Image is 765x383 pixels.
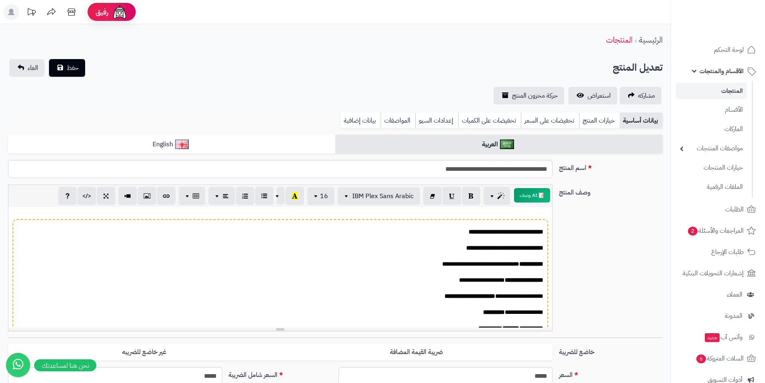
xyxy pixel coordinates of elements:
[606,34,632,46] a: المنتجات
[638,91,655,100] span: مشاركه
[556,367,666,380] label: السعر
[521,113,579,129] a: تخفيضات على السعر
[512,91,558,100] span: حركة مخزون المنتج
[613,59,663,76] h2: تعديل المنتج
[705,333,720,342] span: جديد
[556,160,666,173] label: اسم المنتج
[676,349,760,368] a: السلات المتروكة6
[683,268,744,279] span: إشعارات التحويلات البنكية
[556,344,666,357] label: خاضع للضريبة
[676,159,747,176] a: خيارات المنتجات
[307,187,335,205] button: 16
[112,4,128,20] img: ai-face.png
[96,7,108,17] span: رفيق
[676,285,760,304] a: العملاء
[500,139,514,149] img: العربية
[676,221,760,240] a: المراجعات والأسئلة2
[714,44,744,55] span: لوحة التحكم
[494,87,564,104] a: حركة مخزون المنتج
[21,4,41,22] a: تحديثات المنصة
[676,121,747,138] a: الماركات
[676,328,760,347] a: وآتس آبجديد
[49,59,85,77] button: حفظ
[9,59,45,77] a: الغاء
[556,184,666,197] label: وصف المنتج
[67,63,79,73] span: حفظ
[676,178,747,196] a: الملفات الرقمية
[676,200,760,219] a: الطلبات
[676,242,760,262] a: طلبات الإرجاع
[28,63,38,73] span: الغاء
[458,113,521,129] a: تخفيضات على الكميات
[676,140,747,157] a: مواصفات المنتجات
[568,87,617,104] a: استعراض
[700,66,744,77] span: الأقسام والمنتجات
[352,191,414,201] span: IBM Plex Sans Arabic
[381,113,415,129] a: المواصفات
[711,246,744,258] span: طلبات الإرجاع
[725,310,743,322] span: المدونة
[725,204,744,215] span: الطلبات
[8,135,335,154] a: English
[687,226,698,236] span: 2
[710,6,757,23] img: logo-2.png
[676,40,760,59] a: لوحة التحكم
[687,225,744,236] span: المراجعات والأسئلة
[341,113,381,129] a: بيانات إضافية
[8,344,280,360] label: غير خاضع للضريبه
[514,188,550,203] button: 📝 AI وصف
[704,332,743,343] span: وآتس آب
[676,83,747,99] a: المنتجات
[335,135,663,154] a: العربية
[676,306,760,326] a: المدونة
[620,87,661,104] a: مشاركه
[727,289,743,300] span: العملاء
[639,34,663,46] a: الرئيسية
[415,113,458,129] a: إعدادات السيو
[175,139,189,149] img: English
[620,113,663,129] a: بيانات أساسية
[579,113,620,129] a: خيارات المنتج
[676,101,747,119] a: الأقسام
[225,367,335,380] label: السعر شامل الضريبة
[696,354,706,364] span: 6
[676,264,760,283] a: إشعارات التحويلات البنكية
[320,191,328,201] span: 16
[588,91,611,100] span: استعراض
[696,353,744,364] span: السلات المتروكة
[338,187,420,205] button: IBM Plex Sans Arabic
[280,344,553,360] label: ضريبة القيمة المضافة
